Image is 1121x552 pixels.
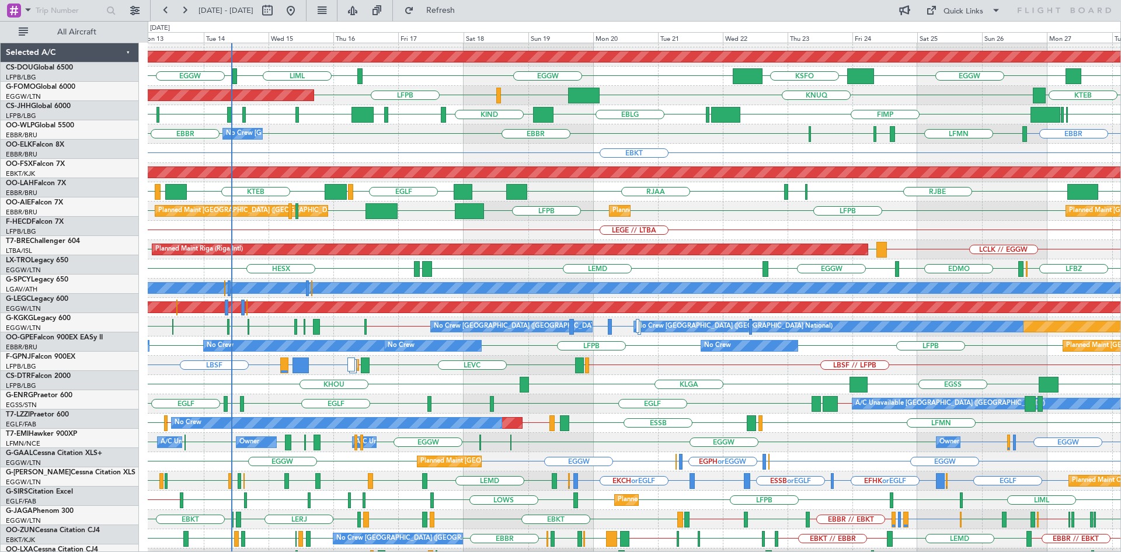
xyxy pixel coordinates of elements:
[420,453,604,470] div: Planned Maint [GEOGRAPHIC_DATA] ([GEOGRAPHIC_DATA])
[920,1,1007,20] button: Quick Links
[618,491,802,509] div: Planned Maint [GEOGRAPHIC_DATA] ([GEOGRAPHIC_DATA])
[36,2,103,19] input: Trip Number
[6,392,72,399] a: G-ENRGPraetor 600
[939,433,959,451] div: Owner
[6,199,63,206] a: OO-AIEFalcon 7X
[158,202,342,220] div: Planned Maint [GEOGRAPHIC_DATA] ([GEOGRAPHIC_DATA])
[416,6,465,15] span: Refresh
[982,32,1047,43] div: Sun 26
[6,411,30,418] span: T7-LZZI
[528,32,593,43] div: Sun 19
[6,324,41,332] a: EGGW/LTN
[226,125,422,143] div: No Crew [GEOGRAPHIC_DATA] ([GEOGRAPHIC_DATA] National)
[6,266,41,275] a: EGGW/LTN
[6,392,33,399] span: G-ENRG
[6,122,74,129] a: OO-WLPGlobal 5500
[6,469,135,476] a: G-[PERSON_NAME]Cessna Citation XLS
[6,296,31,303] span: G-LEGC
[6,411,69,418] a: T7-LZZIPraetor 600
[6,64,73,71] a: CS-DOUGlobal 6500
[161,433,209,451] div: A/C Unavailable
[6,488,73,495] a: G-SIRSCitation Excel
[637,318,833,335] div: No Crew [GEOGRAPHIC_DATA] ([GEOGRAPHIC_DATA] National)
[398,32,463,43] div: Fri 17
[6,420,36,429] a: EGLF/FAB
[704,337,731,355] div: No Crew
[1047,32,1112,43] div: Mon 27
[207,337,234,355] div: No Crew
[6,208,37,217] a: EBBR/BRU
[6,131,37,140] a: EBBR/BRU
[6,103,71,110] a: CS-JHHGlobal 6000
[269,32,333,43] div: Wed 15
[6,469,71,476] span: G-[PERSON_NAME]
[336,530,532,547] div: No Crew [GEOGRAPHIC_DATA] ([GEOGRAPHIC_DATA] National)
[6,315,33,322] span: G-KGKG
[6,227,36,236] a: LFPB/LBG
[6,508,74,515] a: G-JAGAPhenom 300
[6,73,36,82] a: LFPB/LBG
[6,141,32,148] span: OO-ELK
[6,180,34,187] span: OO-LAH
[6,238,30,245] span: T7-BRE
[6,536,35,544] a: EBKT/KJK
[6,103,31,110] span: CS-JHH
[6,304,41,313] a: EGGW/LTN
[6,450,33,457] span: G-GAAL
[464,32,528,43] div: Sat 18
[388,337,415,355] div: No Crew
[6,276,68,283] a: G-SPCYLegacy 650
[6,218,32,225] span: F-HECD
[175,414,201,432] div: No Crew
[593,32,658,43] div: Mon 20
[6,439,40,448] a: LFMN/NCE
[333,32,398,43] div: Thu 16
[852,32,917,43] div: Fri 24
[6,431,77,438] a: T7-EMIHawker 900XP
[6,257,31,264] span: LX-TRO
[6,199,31,206] span: OO-AIE
[6,161,33,168] span: OO-FSX
[6,238,80,245] a: T7-BREChallenger 604
[6,516,41,525] a: EGGW/LTN
[6,362,36,371] a: LFPB/LBG
[204,32,269,43] div: Tue 14
[6,315,71,322] a: G-KGKGLegacy 600
[30,28,123,36] span: All Aircraft
[658,32,723,43] div: Tue 21
[6,161,65,168] a: OO-FSXFalcon 7X
[6,373,71,380] a: CS-DTRFalcon 2000
[6,189,37,197] a: EBBR/BRU
[6,353,31,360] span: F-GPNJ
[723,32,788,43] div: Wed 22
[6,450,102,457] a: G-GAALCessna Citation XLS+
[6,488,28,495] span: G-SIRS
[6,257,68,264] a: LX-TROLegacy 650
[612,202,796,220] div: Planned Maint [GEOGRAPHIC_DATA] ([GEOGRAPHIC_DATA])
[6,150,37,159] a: EBBR/BRU
[6,285,37,294] a: LGAV/ATH
[199,5,253,16] span: [DATE] - [DATE]
[434,318,629,335] div: No Crew [GEOGRAPHIC_DATA] ([GEOGRAPHIC_DATA] National)
[6,459,41,467] a: EGGW/LTN
[6,122,34,129] span: OO-WLP
[855,395,1045,412] div: A/C Unavailable [GEOGRAPHIC_DATA] ([GEOGRAPHIC_DATA])
[239,433,259,451] div: Owner
[6,92,41,101] a: EGGW/LTN
[6,141,64,148] a: OO-ELKFalcon 8X
[944,6,983,18] div: Quick Links
[6,64,33,71] span: CS-DOU
[6,431,29,438] span: T7-EMI
[6,381,36,390] a: LFPB/LBG
[6,527,35,534] span: OO-ZUN
[6,180,66,187] a: OO-LAHFalcon 7X
[6,334,103,341] a: OO-GPEFalcon 900EX EASy II
[399,1,469,20] button: Refresh
[6,343,37,352] a: EBBR/BRU
[6,247,32,255] a: LTBA/ISL
[6,373,31,380] span: CS-DTR
[6,334,33,341] span: OO-GPE
[6,527,100,534] a: OO-ZUNCessna Citation CJ4
[6,353,75,360] a: F-GPNJFalcon 900EX
[6,497,36,506] a: EGLF/FAB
